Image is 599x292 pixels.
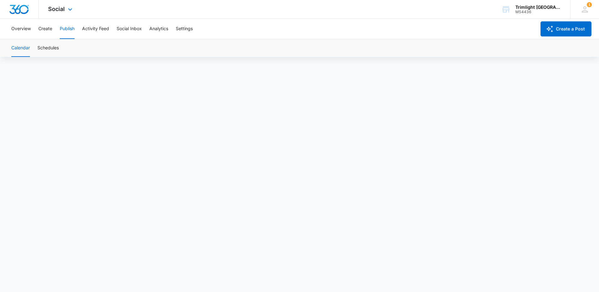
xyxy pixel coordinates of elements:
button: Analytics [149,19,168,39]
button: Activity Feed [82,19,109,39]
span: Social [48,6,65,12]
button: Calendar [11,39,30,57]
button: Schedules [37,39,59,57]
button: Social Inbox [117,19,142,39]
div: account id [515,10,561,14]
button: Publish [60,19,75,39]
div: account name [515,5,561,10]
button: Settings [176,19,193,39]
button: Create [38,19,52,39]
span: 1 [587,2,592,7]
div: notifications count [587,2,592,7]
button: Create a Post [541,21,591,36]
button: Overview [11,19,31,39]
